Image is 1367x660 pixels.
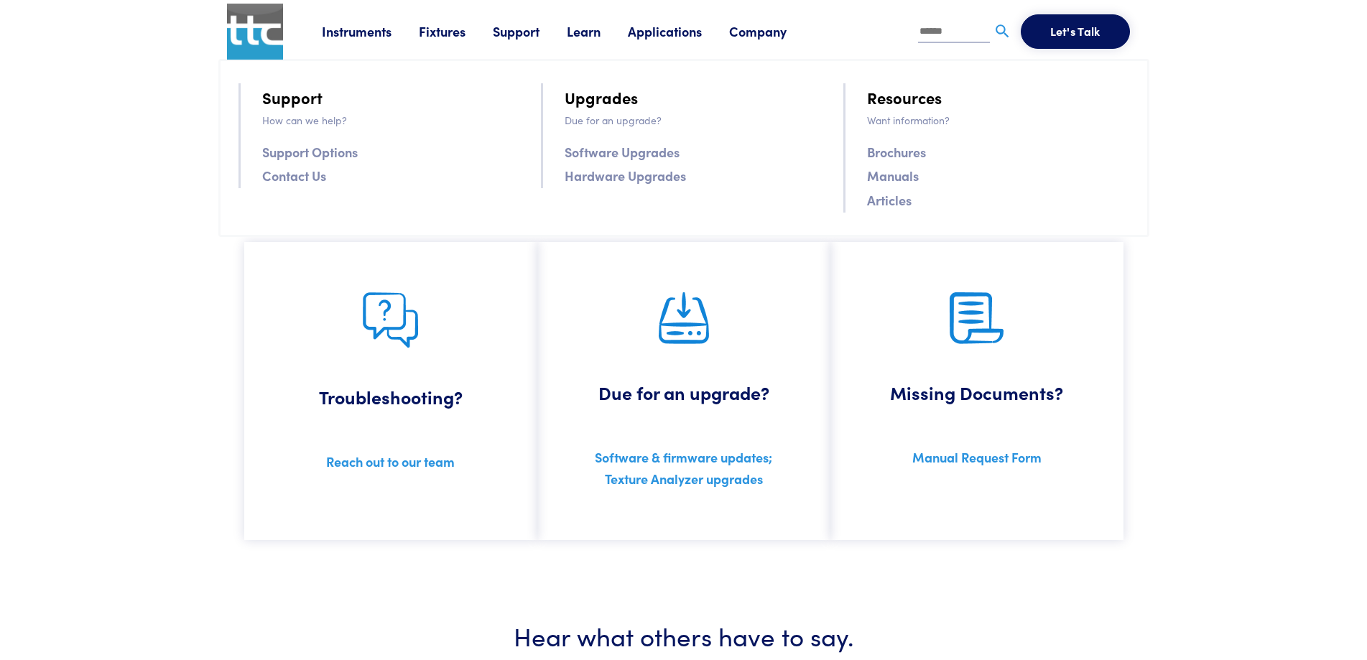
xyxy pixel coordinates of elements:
a: Instruments [322,22,419,40]
a: Hardware Upgrades [565,165,686,186]
a: Company [729,22,814,40]
h5: Troubleshooting? [266,348,516,445]
img: ttc_logo_1x1_v1.0.png [227,4,283,60]
a: Upgrades [565,85,638,110]
a: Manual Request Form [912,448,1042,466]
a: Contact Us [262,165,326,186]
p: How can we help? [262,112,524,128]
a: Software Upgrades [565,141,680,162]
a: Applications [628,22,729,40]
a: Learn [567,22,628,40]
a: Reach out to our team [326,452,455,470]
a: Support [493,22,567,40]
a: Texture Analyzer upgrades [605,470,763,488]
p: Want information? [867,112,1129,128]
a: Software & firmware updates; [595,448,772,466]
a: Manuals [867,165,919,186]
a: Brochures [867,141,926,162]
a: Articles [867,190,912,210]
img: documents.png [950,292,1004,344]
a: Resources [867,85,942,110]
img: troubleshooting.png [363,292,418,348]
a: Support [262,85,323,110]
p: Due for an upgrade? [565,112,826,128]
a: Fixtures [419,22,493,40]
h5: Due for an upgrade? [559,344,809,441]
a: Support Options [262,141,358,162]
h5: Missing Documents? [852,344,1102,441]
h3: Hear what others have to say. [261,618,1106,653]
button: Let's Talk [1021,14,1130,49]
img: upgrade.png [659,292,709,344]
